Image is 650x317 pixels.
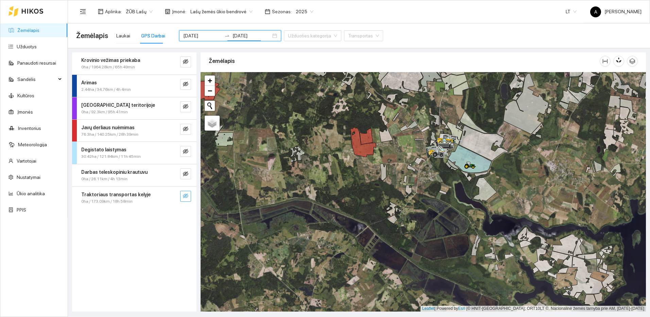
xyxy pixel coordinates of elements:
span: eye-invisible [183,104,188,110]
span: 0ha / 92.3km / 95h 41min [81,109,128,115]
span: to [224,33,230,38]
a: Leaflet [422,306,434,311]
div: [GEOGRAPHIC_DATA] teritorijoje0ha / 92.3km / 95h 41mineye-invisible [72,97,196,119]
span: LT [566,6,577,17]
div: Traktoriaus transportas kelyje0ha / 173.09km / 18h 58mineye-invisible [72,187,196,209]
div: | Powered by © HNIT-[GEOGRAPHIC_DATA]; ORT10LT ©, Nacionalinė žemės tarnyba prie AM, [DATE]-[DATE] [421,306,646,312]
button: eye-invisible [180,168,191,179]
span: Aplinka : [105,8,122,15]
div: Krovinio vežimas priekaba0ha / 1964.28km / 65h 49mineye-invisible [72,52,196,74]
a: Inventorius [18,126,41,131]
span: Žemėlapis [76,30,108,41]
span: calendar [265,9,270,14]
a: Meteorologija [18,142,47,147]
span: Įmonė : [172,8,186,15]
div: GPS Darbai [141,32,165,39]
span: − [208,86,212,95]
span: 30.42ha / 121.84km / 11h 45min [81,153,141,160]
span: ŽŪB Lašų [126,6,153,17]
a: Vartotojai [17,158,36,164]
span: 0ha / 26.11km / 4h 13min [81,176,127,182]
span: eye-invisible [183,149,188,155]
button: eye-invisible [180,191,191,202]
span: eye-invisible [183,171,188,178]
span: menu-fold [80,9,86,15]
span: eye-invisible [183,193,188,200]
span: 76.3ha / 140.25km / 28h 39min [81,131,138,138]
span: shop [165,9,170,14]
span: 0ha / 1964.28km / 65h 49min [81,64,135,70]
button: eye-invisible [180,56,191,67]
span: A [594,6,597,17]
div: Javų derliaus nuėmimas76.3ha / 140.25km / 28h 39mineye-invisible [72,120,196,142]
span: Sandėlis [17,72,56,86]
span: 0ha / 173.09km / 18h 58min [81,198,133,205]
div: Žemėlapis [209,51,600,71]
span: eye-invisible [183,126,188,133]
span: [PERSON_NAME] [590,9,642,14]
a: Ūkio analitika [17,191,45,196]
div: Laukai [116,32,130,39]
button: eye-invisible [180,124,191,135]
div: Degistato laistymas30.42ha / 121.84km / 11h 45mineye-invisible [72,142,196,164]
span: eye-invisible [183,81,188,88]
strong: Traktoriaus transportas kelyje [81,192,151,197]
strong: Degistato laistymas [81,147,126,152]
button: menu-fold [76,5,90,18]
input: Pabaigos data [233,32,271,39]
button: eye-invisible [180,79,191,90]
a: Kultūros [17,93,34,98]
span: Sezonas : [272,8,292,15]
a: PPIS [17,207,26,213]
a: Įmonės [17,109,33,115]
a: Nustatymai [17,174,40,180]
span: layout [98,9,103,14]
span: swap-right [224,33,230,38]
div: Darbas teleskopiniu krautuvu0ha / 26.11km / 4h 13mineye-invisible [72,164,196,186]
span: eye-invisible [183,59,188,65]
strong: Krovinio vežimas priekaba [81,57,140,63]
strong: Arimas [81,80,97,85]
strong: [GEOGRAPHIC_DATA] teritorijoje [81,102,155,108]
a: Panaudoti resursai [17,60,56,66]
span: Lašų žemės ūkio bendrovė [190,6,253,17]
span: 2.44ha / 34.76km / 4h 4min [81,86,131,93]
a: Zoom in [205,76,215,86]
input: Pradžios data [183,32,222,39]
a: Zoom out [205,86,215,96]
div: Arimas2.44ha / 34.76km / 4h 4mineye-invisible [72,75,196,97]
a: Žemėlapis [17,28,39,33]
span: column-width [600,59,610,64]
span: 2025 [296,6,313,17]
a: Užduotys [17,44,37,49]
strong: Javų derliaus nuėmimas [81,125,135,130]
a: Esri [458,306,465,311]
span: + [208,76,212,85]
span: | [466,306,467,311]
button: eye-invisible [180,101,191,112]
strong: Darbas teleskopiniu krautuvu [81,169,148,175]
button: Initiate a new search [205,101,215,111]
a: Layers [205,116,220,131]
button: column-width [600,56,611,67]
button: eye-invisible [180,146,191,157]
